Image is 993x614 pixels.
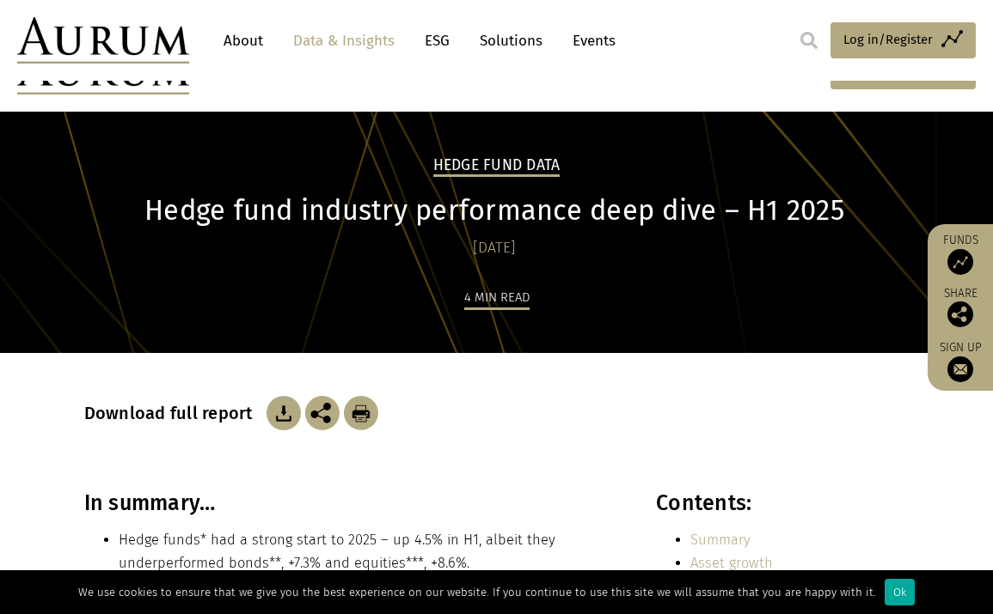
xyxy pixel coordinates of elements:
a: About [215,25,272,57]
a: ESG [416,25,458,57]
div: Ok [885,579,915,605]
a: Summary [690,532,751,548]
img: Share this post [947,301,973,327]
img: search.svg [800,32,818,49]
li: Hedge funds* had a strong start to 2025 – up 4.5% in H1, albeit they underperformed bonds**, +7.3... [119,529,619,574]
img: Aurum [17,17,189,64]
a: Events [564,25,616,57]
div: Share [936,288,984,327]
h3: In summary… [84,490,619,516]
img: Download Article [267,396,301,430]
h3: Download full report [84,403,262,423]
h2: Hedge Fund Data [433,156,561,177]
div: 4 min read [464,287,530,310]
a: Asset growth [690,555,773,571]
span: Log in/Register [843,29,933,50]
img: Access Funds [947,249,973,275]
h3: Contents: [656,490,904,516]
a: Solutions [471,25,551,57]
div: [DATE] [84,236,905,260]
img: Sign up to our newsletter [947,356,973,382]
a: Data & Insights [285,25,403,57]
a: Log in/Register [831,22,976,58]
img: Download Article [344,396,378,430]
a: Funds [936,233,984,275]
a: Sign up [936,340,984,382]
img: Share this post [305,396,340,430]
h1: Hedge fund industry performance deep dive – H1 2025 [84,194,905,228]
